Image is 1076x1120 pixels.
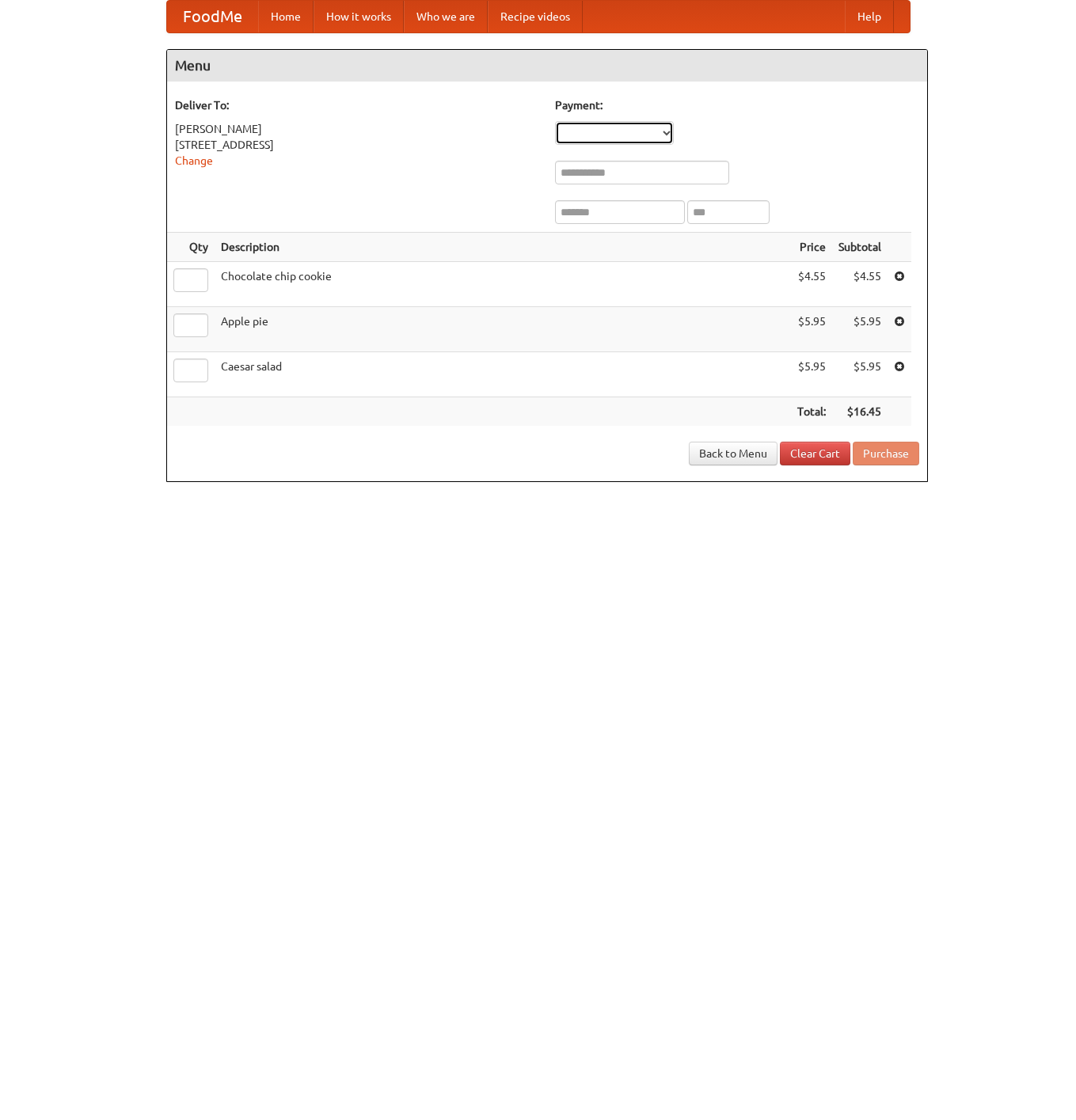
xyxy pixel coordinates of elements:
td: $4.55 [791,262,832,307]
h4: Menu [167,50,927,82]
td: $5.95 [832,307,888,352]
button: Purchase [853,442,919,465]
th: Description [215,233,791,262]
td: $4.55 [832,262,888,307]
th: $16.45 [832,397,888,427]
td: Caesar salad [215,352,791,397]
th: Qty [167,233,215,262]
td: Apple pie [215,307,791,352]
a: FoodMe [167,1,258,32]
a: Change [175,154,213,167]
td: $5.95 [791,307,832,352]
a: How it works [314,1,404,32]
a: Help [845,1,894,32]
td: $5.95 [832,352,888,397]
th: Total: [791,397,832,427]
a: Clear Cart [780,442,850,465]
a: Home [258,1,314,32]
div: [PERSON_NAME] [175,121,539,137]
th: Subtotal [832,233,888,262]
td: $5.95 [791,352,832,397]
td: Chocolate chip cookie [215,262,791,307]
a: Who we are [404,1,488,32]
h5: Payment: [555,97,919,113]
th: Price [791,233,832,262]
h5: Deliver To: [175,97,539,113]
div: [STREET_ADDRESS] [175,137,539,153]
a: Back to Menu [689,442,778,465]
a: Recipe videos [488,1,583,32]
